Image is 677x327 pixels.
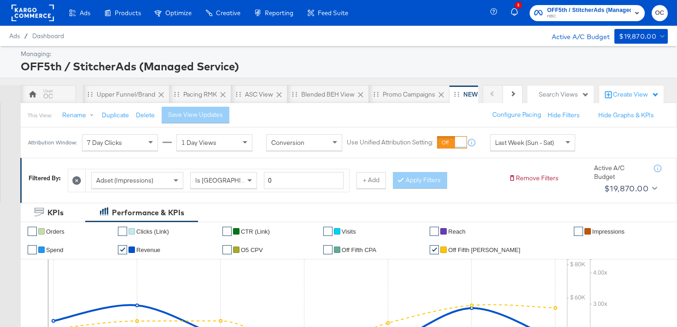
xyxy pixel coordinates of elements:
[165,9,192,17] span: Optimize
[454,92,459,97] div: Drag to reorder tab
[383,90,435,99] div: Promo Campaigns
[342,247,376,253] span: off fifth CPA
[598,111,654,120] button: Hide Graphs & KPIs
[115,9,141,17] span: Products
[28,245,37,254] a: ✔
[594,164,645,181] div: Active A/C Budget
[80,9,90,17] span: Ads
[592,228,624,235] span: Impressions
[356,172,386,189] button: + Add
[574,227,583,236] a: ✔
[112,207,184,218] div: Performance & KPIs
[463,90,531,99] div: NEW O5 Weekly Report
[342,228,356,235] span: Visits
[47,207,64,218] div: KPIs
[347,138,433,147] label: Use Unified Attribution Setting:
[264,172,344,189] input: Enter a number
[241,228,270,235] span: CTR (Link)
[265,9,293,17] span: Reporting
[216,9,240,17] span: Creative
[448,247,520,253] span: Off Fifth [PERSON_NAME]
[222,227,232,236] a: ✔
[102,111,129,120] button: Duplicate
[118,227,127,236] a: ✔
[652,5,668,21] button: OC
[539,90,589,99] div: Search Views
[56,107,104,124] button: Rename
[195,176,266,184] span: Is [GEOGRAPHIC_DATA]
[655,8,664,18] span: OC
[508,174,559,183] button: Remove Filters
[613,90,659,99] div: Create View
[118,245,127,254] a: ✔
[174,92,179,97] div: Drag to reorder tab
[9,32,20,40] span: Ads
[509,4,525,22] button: 3
[601,181,659,196] button: $19,870.00
[604,182,648,195] div: $19,870.00
[430,227,439,236] a: ✔
[32,32,64,40] a: Dashboard
[96,176,153,184] span: Adset (Impressions)
[301,90,355,99] div: Blended BEH View
[530,5,645,21] button: OFF5th / StitcherAds (Managed Service)HBC
[21,50,665,58] div: Managing:
[136,111,155,120] button: Delete
[448,228,466,235] span: Reach
[29,174,61,183] div: Filtered By:
[43,92,53,101] div: OC
[548,111,580,120] button: Hide Filters
[28,139,77,146] div: Attribution Window:
[183,90,217,99] div: Pacing RMK
[323,227,333,236] a: ✔
[614,29,668,44] button: $19,870.00
[236,92,241,97] div: Drag to reorder tab
[46,228,64,235] span: Orders
[245,90,273,99] div: ASC View
[28,227,37,236] a: ✔
[486,107,548,123] button: Configure Pacing
[136,247,160,253] span: Revenue
[515,2,522,9] div: 3
[97,90,155,99] div: Upper Funnel/Brand
[21,58,665,74] div: OFF5th / StitcherAds (Managed Service)
[318,9,348,17] span: Feed Suite
[46,247,64,253] span: Spend
[430,245,439,254] a: ✔
[619,31,656,42] div: $19,870.00
[136,228,169,235] span: Clicks (Link)
[88,92,93,97] div: Drag to reorder tab
[20,32,32,40] span: /
[222,245,232,254] a: ✔
[495,138,554,147] span: Last Week (Sun - Sat)
[271,138,304,147] span: Conversion
[323,245,333,254] a: ✔
[87,138,122,147] span: 7 Day Clicks
[28,112,52,119] div: This View:
[241,247,263,253] span: O5 CPV
[374,92,379,97] div: Drag to reorder tab
[547,6,631,15] span: OFF5th / StitcherAds (Managed Service)
[547,13,631,20] span: HBC
[542,29,610,43] div: Active A/C Budget
[292,92,297,97] div: Drag to reorder tab
[181,138,216,147] span: 1 Day Views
